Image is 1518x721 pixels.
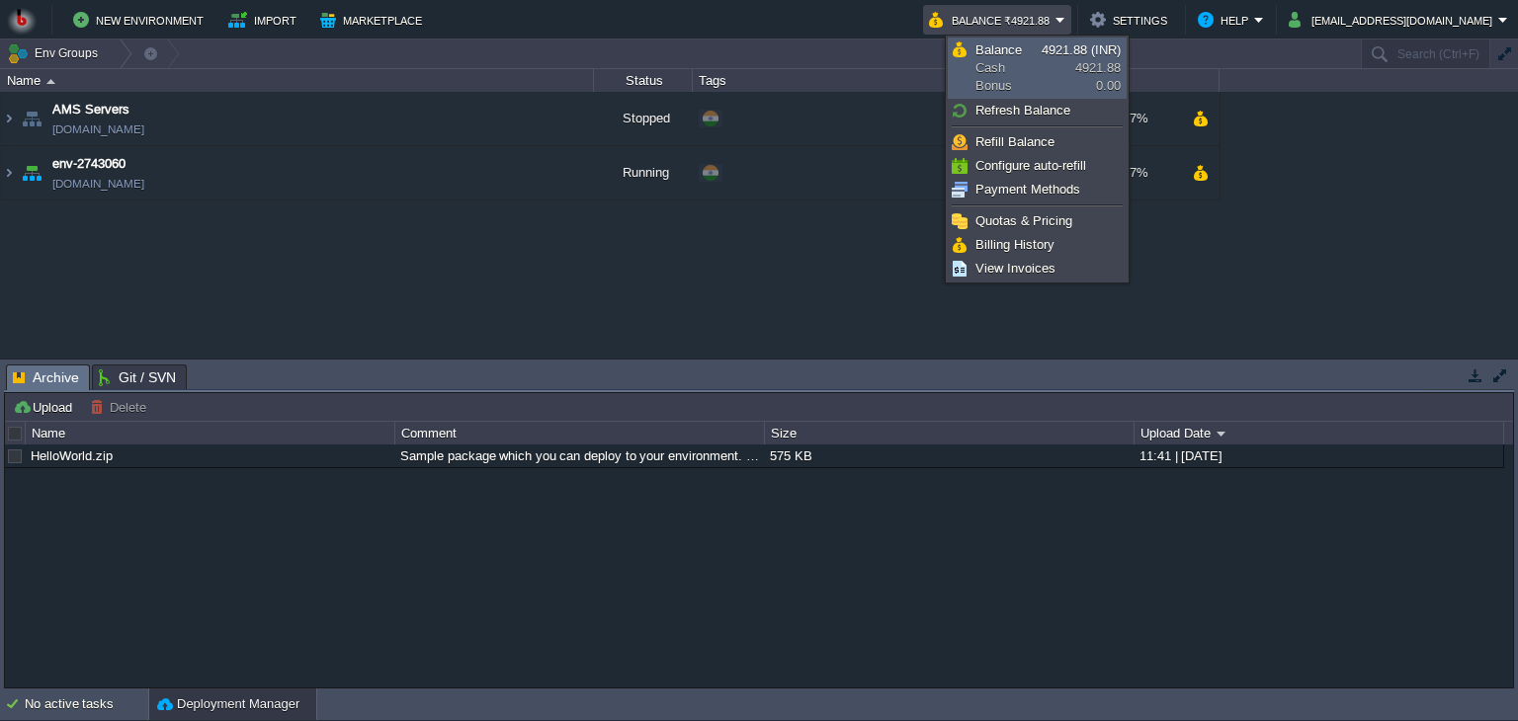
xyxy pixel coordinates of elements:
a: [DOMAIN_NAME] [52,174,144,194]
div: 7% [1110,92,1174,145]
img: AMDAwAAAACH5BAEAAAAALAAAAAABAAEAAAICRAEAOw== [1,92,17,145]
span: 4921.88 0.00 [1042,42,1121,93]
a: AMS Servers [52,100,129,120]
a: Payment Methods [949,179,1126,200]
span: Configure auto-refill [975,158,1086,173]
a: Quotas & Pricing [949,210,1126,232]
div: Sample package which you can deploy to your environment. Feel free to delete and upload a package... [395,444,763,467]
span: Cash Bonus [975,41,1042,95]
span: View Invoices [975,261,1055,276]
button: Balance ₹4921.88 [929,8,1055,32]
div: Status [595,69,692,92]
div: Name [2,69,593,92]
a: Configure auto-refill [949,155,1126,177]
button: Deployment Manager [157,694,299,714]
div: No active tasks [25,688,148,720]
div: 11:41 | [DATE] [1135,444,1502,467]
button: Settings [1090,8,1173,32]
a: Refill Balance [949,131,1126,153]
img: Bitss Techniques [7,5,37,35]
div: Size [766,422,1134,444]
a: BalanceCashBonus4921.88 (INR)4921.880.00 [949,39,1126,98]
a: Refresh Balance [949,100,1126,121]
button: Env Groups [7,40,105,67]
span: Refill Balance [975,134,1054,149]
div: Stopped [594,92,693,145]
button: Import [228,8,302,32]
a: View Invoices [949,258,1126,280]
button: [EMAIL_ADDRESS][DOMAIN_NAME] [1289,8,1498,32]
span: Git / SVN [99,365,176,389]
span: Quotas & Pricing [975,213,1072,228]
button: Delete [90,398,152,416]
span: Payment Methods [975,182,1080,197]
button: Help [1198,8,1254,32]
button: Marketplace [320,8,428,32]
a: HelloWorld.zip [31,448,113,463]
div: Upload Date [1136,422,1503,444]
a: env-2743060 [52,154,126,174]
span: Billing History [975,237,1054,252]
span: Refresh Balance [975,103,1070,118]
button: New Environment [73,8,210,32]
div: Tags [694,69,1008,92]
img: AMDAwAAAACH5BAEAAAAALAAAAAABAAEAAAICRAEAOw== [18,92,45,145]
a: [DOMAIN_NAME] [52,120,144,139]
span: Balance [975,42,1022,57]
div: Running [594,146,693,200]
img: AMDAwAAAACH5BAEAAAAALAAAAAABAAEAAAICRAEAOw== [1,146,17,200]
div: Name [27,422,394,444]
a: Billing History [949,234,1126,256]
div: 575 KB [765,444,1133,467]
div: 7% [1110,146,1174,200]
img: AMDAwAAAACH5BAEAAAAALAAAAAABAAEAAAICRAEAOw== [18,146,45,200]
div: Comment [396,422,764,444]
button: Upload [13,398,78,416]
span: 4921.88 (INR) [1042,42,1121,57]
img: AMDAwAAAACH5BAEAAAAALAAAAAABAAEAAAICRAEAOw== [46,79,55,84]
span: Archive [13,365,79,390]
